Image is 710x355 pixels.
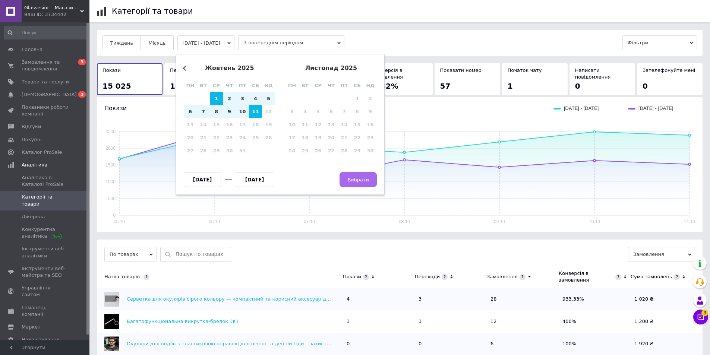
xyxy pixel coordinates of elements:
[325,79,338,92] div: чт
[238,35,344,50] span: З попереднім періодом
[4,26,88,39] input: Пошук
[22,213,45,220] span: Джерела
[364,131,377,144] div: Not available неділя, 23-є листопада 2025 р.
[184,79,197,92] div: пн
[210,105,223,118] div: Choose середа, 8-е жовтня 2025 р.
[262,79,275,92] div: нд
[440,82,451,91] span: 57
[338,105,351,118] div: Not available п’ятниця, 7-е листопада 2025 р.
[325,118,338,131] div: Not available четвер, 13-е листопада 2025 р.
[184,92,275,157] div: month 2025-10
[223,105,236,118] div: Choose четвер, 9-е жовтня 2025 р.
[78,91,86,98] span: 3
[325,131,338,144] div: Not available четвер, 20-е листопада 2025 р.
[210,144,223,157] div: Not available середа, 29-е жовтня 2025 р.
[183,66,188,71] button: Previous Month
[487,288,559,310] td: 28
[299,79,312,92] div: вт
[22,226,69,240] span: Конкурентна аналітика
[102,67,121,73] span: Покази
[236,118,249,131] div: Not available п’ятниця, 17-е жовтня 2025 р.
[22,174,69,188] span: Аналітика в Каталозі ProSale
[351,118,364,131] div: Not available субота, 15-е листопада 2025 р.
[184,144,197,157] div: Not available понеділок, 27-е жовтня 2025 р.
[236,105,249,118] div: Choose п’ятниця, 10-е жовтня 2025 р.
[127,296,410,302] a: Серветка для окулярів сірого кольору — компактний та корисний аксесуар для кожного, хто носить ок...
[177,35,235,50] button: [DATE] - [DATE]
[112,7,193,16] h1: Категорії та товари
[22,285,69,298] span: Управління сайтом
[108,196,116,201] text: 500
[343,310,415,333] td: 3
[347,177,369,183] span: Вибрати
[415,288,487,310] td: 3
[22,123,41,130] span: Відгуки
[22,149,62,156] span: Каталог ProSale
[343,288,415,310] td: 4
[22,59,69,72] span: Замовлення та повідомлення
[236,92,249,105] div: Choose п’ятниця, 3-є жовтня 2025 р.
[210,131,223,144] div: Not available середа, 22-е жовтня 2025 р.
[340,172,377,187] button: Вибрати
[22,245,69,259] span: Інструменти веб-аналітики
[236,144,249,157] div: Not available п’ятниця, 31-е жовтня 2025 р.
[97,273,339,280] div: Назва товарів
[184,105,197,118] div: Choose понеділок, 6-е жовтня 2025 р.
[209,219,220,224] text: 06.10
[338,144,351,157] div: Not available п’ятниця, 28-е листопада 2025 р.
[236,79,249,92] div: пт
[223,79,236,92] div: чт
[351,105,364,118] div: Not available субота, 8-е листопада 2025 р.
[575,67,611,80] span: Написати повідомлення
[312,144,325,157] div: Not available середа, 26-е листопада 2025 р.
[285,79,299,92] div: пн
[223,118,236,131] div: Not available четвер, 16-е жовтня 2025 р.
[487,333,559,355] td: 6
[127,318,239,324] a: Багатофункціональна викрутка-брелок 3в1
[285,131,299,144] div: Not available понеділок, 17-е листопада 2025 р.
[184,65,275,72] div: жовтень 2025
[351,131,364,144] div: Not available субота, 22-е листопада 2025 р.
[105,162,116,168] text: 1500
[338,118,351,131] div: Not available п’ятниця, 14-е листопада 2025 р.
[575,82,580,91] span: 0
[249,118,262,131] div: Not available субота, 18-е жовтня 2025 р.
[364,118,377,131] div: Not available неділя, 16-е листопада 2025 р.
[487,310,559,333] td: 12
[325,105,338,118] div: Not available четвер, 6-е листопада 2025 р.
[343,273,361,280] div: Покази
[197,118,210,131] div: Not available вівторок, 14-е жовтня 2025 р.
[262,92,275,105] div: Choose неділя, 5-е жовтня 2025 р.
[415,273,440,280] div: Переходи
[22,265,69,279] span: Інструменти веб-майстра та SEO
[78,59,86,65] span: 3
[351,144,364,157] div: Not available субота, 29-е листопада 2025 р.
[22,79,69,85] span: Товари та послуги
[364,105,377,118] div: Not available неділя, 9-е листопада 2025 р.
[440,67,482,73] span: Показати номер
[487,273,518,280] div: Замовлення
[299,118,312,131] div: Not available вівторок, 11-е листопада 2025 р.
[170,67,195,73] span: Переходи
[105,129,116,134] text: 2500
[559,310,631,333] td: 400%
[643,82,648,91] span: 0
[285,92,377,157] div: month 2025-11
[508,67,542,73] span: Початок чату
[22,162,47,168] span: Аналітика
[364,144,377,157] div: Not available неділя, 30-е листопада 2025 р.
[285,144,299,157] div: Not available понеділок, 24-е листопада 2025 р.
[631,273,672,280] div: Сума замовлень
[338,79,351,92] div: пт
[249,92,262,105] div: Choose субота, 4-е жовтня 2025 р.
[24,11,89,18] div: Ваш ID: 3734442
[415,310,487,333] td: 3
[249,131,262,144] div: Not available субота, 25-е жовтня 2025 р.
[24,4,80,11] span: Glassesior – Магазин оптики
[351,92,364,105] div: Not available субота, 1-е листопада 2025 р.
[351,79,364,92] div: сб
[494,219,505,224] text: 09.10
[559,270,613,283] div: Конверсія в замовлення
[113,213,116,218] text: 0
[102,35,141,50] button: Тиждень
